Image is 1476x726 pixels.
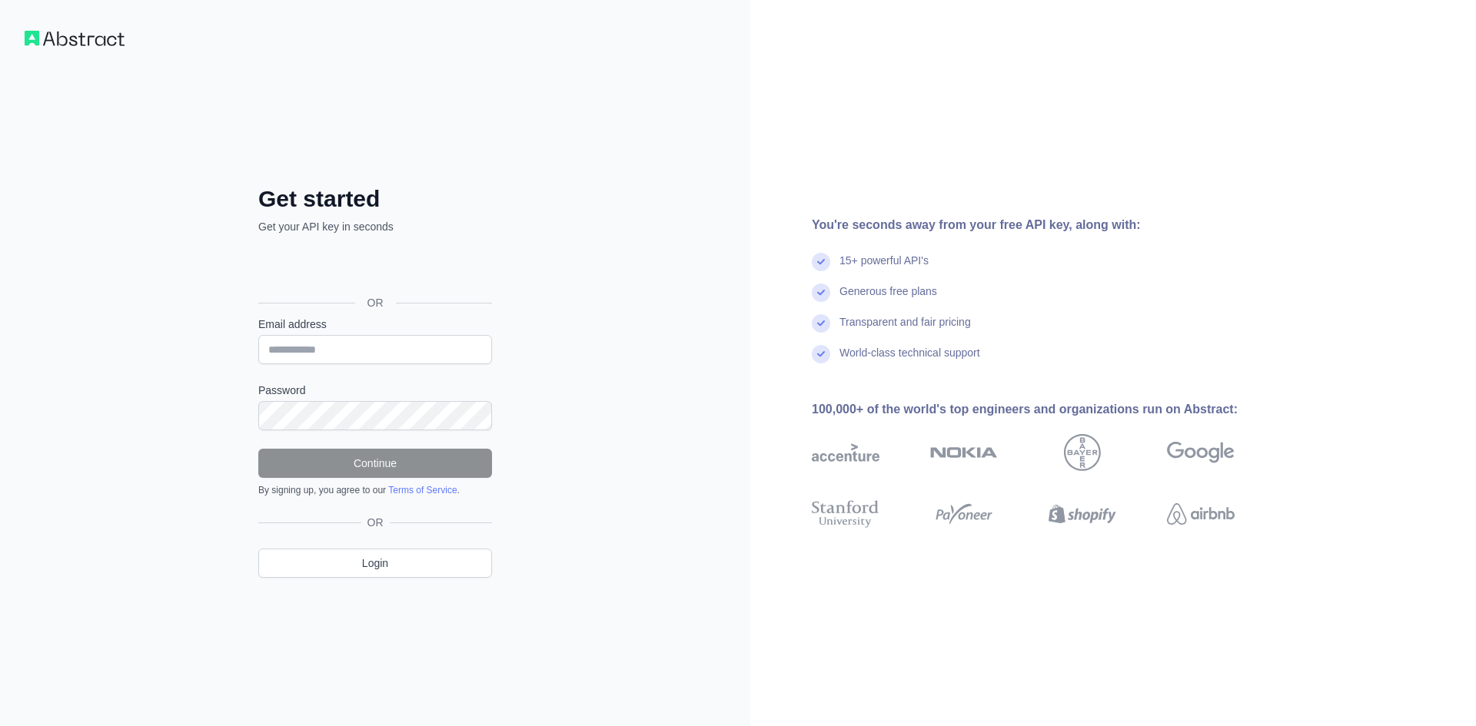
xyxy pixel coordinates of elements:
[1167,497,1235,531] img: airbnb
[25,31,125,46] img: Workflow
[839,253,929,283] div: 15+ powerful API's
[258,549,492,578] a: Login
[812,314,830,333] img: check mark
[839,345,980,376] div: World-class technical support
[930,497,998,531] img: payoneer
[258,449,492,478] button: Continue
[388,485,457,496] a: Terms of Service
[258,383,492,398] label: Password
[1167,434,1235,471] img: google
[839,314,971,345] div: Transparent and fair pricing
[258,219,492,234] p: Get your API key in seconds
[355,295,396,310] span: OR
[1064,434,1101,471] img: bayer
[812,345,830,363] img: check mark
[812,497,879,531] img: stanford university
[812,283,830,302] img: check mark
[839,283,937,314] div: Generous free plans
[812,400,1284,419] div: 100,000+ of the world's top engineers and organizations run on Abstract:
[930,434,998,471] img: nokia
[812,434,879,471] img: accenture
[251,251,497,285] iframe: Sign in with Google Button
[361,515,390,530] span: OR
[1049,497,1116,531] img: shopify
[812,253,830,271] img: check mark
[812,216,1284,234] div: You're seconds away from your free API key, along with:
[258,185,492,213] h2: Get started
[258,484,492,496] div: By signing up, you agree to our .
[258,317,492,332] label: Email address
